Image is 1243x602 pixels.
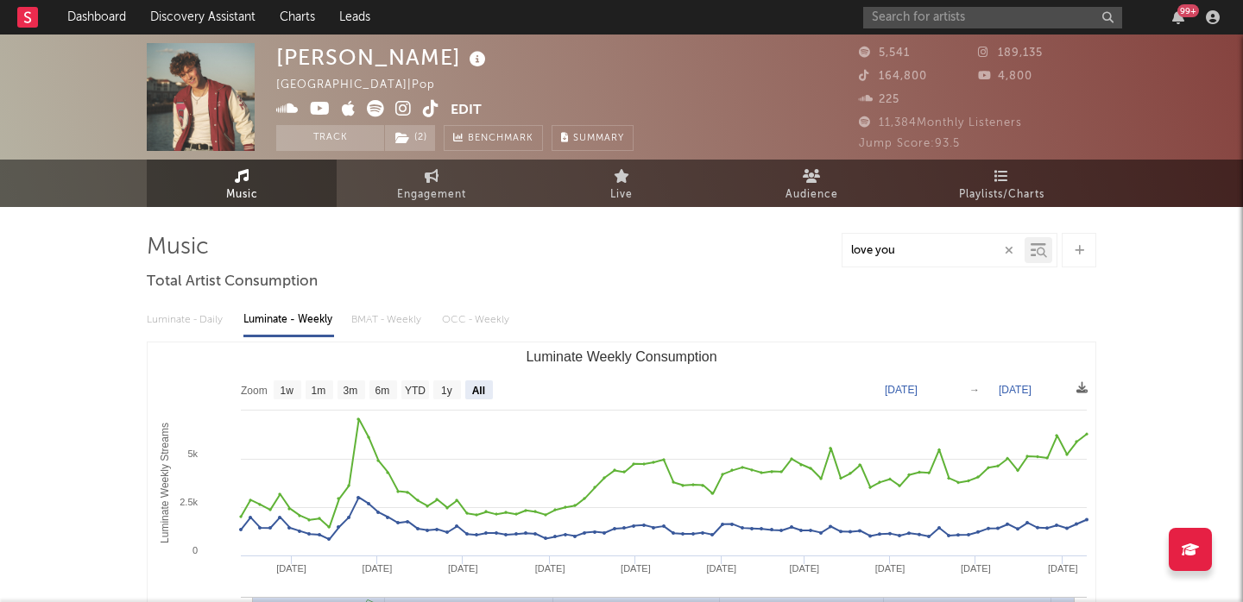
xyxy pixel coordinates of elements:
text: Zoom [241,385,268,397]
text: [DATE] [789,563,819,574]
input: Search by song name or URL [842,244,1025,258]
text: YTD [405,385,426,397]
text: Luminate Weekly Streams [159,423,171,543]
button: Track [276,125,384,151]
text: [DATE] [276,563,306,574]
text: [DATE] [535,563,565,574]
span: 189,135 [978,47,1043,59]
text: Luminate Weekly Consumption [526,349,716,364]
span: 164,800 [859,71,927,82]
text: 1y [441,385,452,397]
text: [DATE] [875,563,905,574]
span: Summary [573,134,624,143]
text: 6m [375,385,390,397]
text: All [472,385,485,397]
input: Search for artists [863,7,1122,28]
span: Jump Score: 93.5 [859,138,960,149]
a: Live [527,160,716,207]
a: Music [147,160,337,207]
div: [PERSON_NAME] [276,43,490,72]
a: Engagement [337,160,527,207]
text: 3m [344,385,358,397]
span: ( 2 ) [384,125,436,151]
text: → [969,384,980,396]
text: 1w [281,385,294,397]
span: 11,384 Monthly Listeners [859,117,1022,129]
span: Engagement [397,185,466,205]
span: 5,541 [859,47,910,59]
text: [DATE] [706,563,736,574]
button: 99+ [1172,10,1184,24]
div: 99 + [1177,4,1199,17]
text: 1m [312,385,326,397]
button: Summary [552,125,634,151]
span: Playlists/Charts [959,185,1044,205]
span: 225 [859,94,899,105]
span: Live [610,185,633,205]
text: 0 [192,545,198,555]
div: Luminate - Weekly [243,305,334,335]
text: [DATE] [1048,563,1078,574]
text: [DATE] [448,563,478,574]
text: [DATE] [999,384,1032,396]
a: Playlists/Charts [906,160,1096,207]
a: Audience [716,160,906,207]
button: (2) [385,125,435,151]
span: Audience [786,185,838,205]
text: [DATE] [961,563,991,574]
a: Benchmark [444,125,543,151]
text: 2.5k [180,497,198,507]
span: 4,800 [978,71,1032,82]
span: Total Artist Consumption [147,272,318,292]
span: Benchmark [468,129,533,149]
button: Edit [451,100,482,122]
text: [DATE] [885,384,918,396]
span: Music [226,185,258,205]
text: 5k [187,448,198,459]
div: [GEOGRAPHIC_DATA] | Pop [276,75,455,96]
text: [DATE] [363,563,393,574]
text: [DATE] [621,563,651,574]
